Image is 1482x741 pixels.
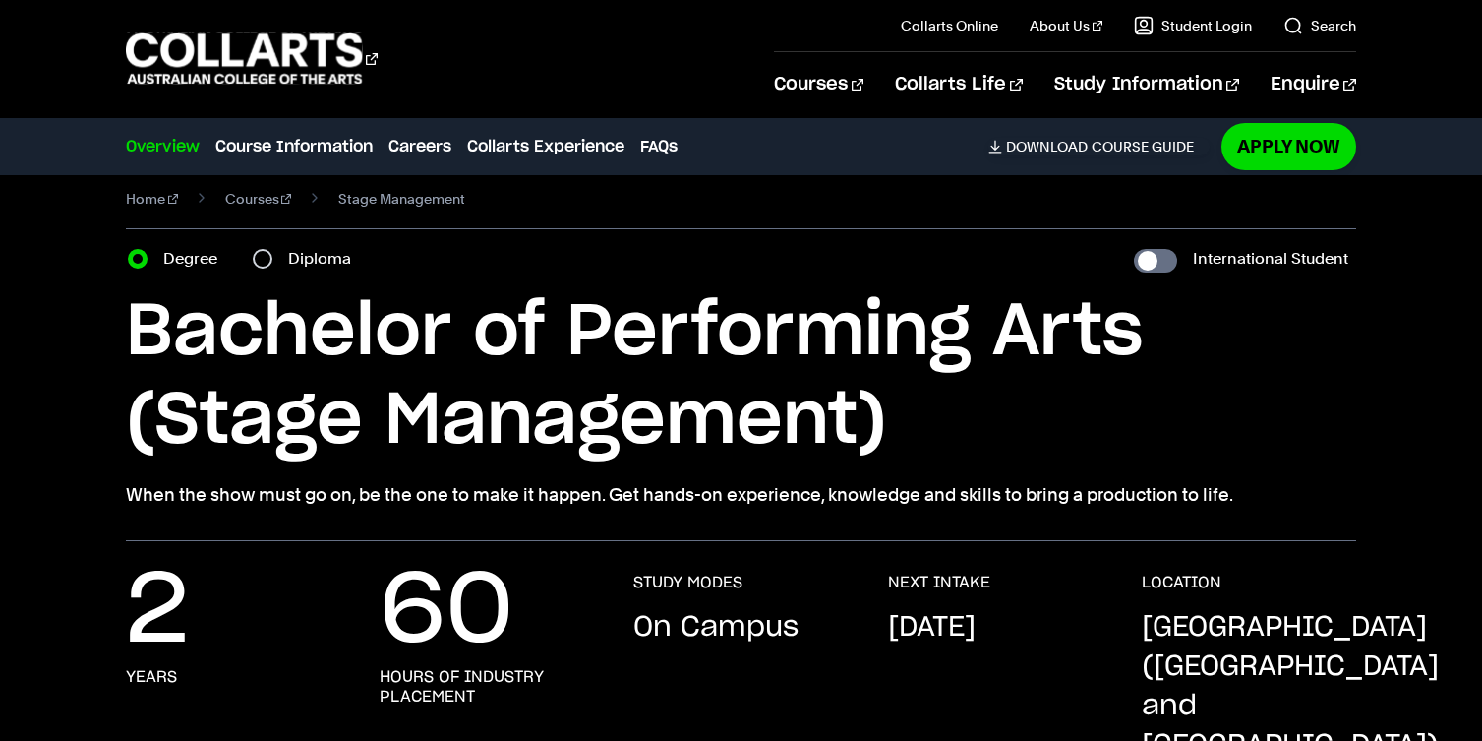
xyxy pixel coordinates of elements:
[988,138,1210,155] a: DownloadCourse Guide
[1054,52,1239,117] a: Study Information
[380,573,513,651] p: 60
[126,135,200,158] a: Overview
[215,135,373,158] a: Course Information
[1006,138,1088,155] span: Download
[1193,245,1348,273] label: International Student
[380,667,594,707] h3: hours of industry placement
[126,481,1356,509] p: When the show must go on, be the one to make it happen. Get hands-on experience, knowledge and sk...
[288,245,363,273] label: Diploma
[388,135,451,158] a: Careers
[774,52,863,117] a: Courses
[126,573,189,651] p: 2
[1271,52,1356,117] a: Enquire
[338,185,465,213] span: Stage Management
[901,16,998,35] a: Collarts Online
[126,667,177,687] h3: years
[888,573,990,592] h3: NEXT INTAKE
[888,608,976,648] p: [DATE]
[1283,16,1356,35] a: Search
[633,573,742,592] h3: STUDY MODES
[633,608,799,648] p: On Campus
[126,288,1356,465] h1: Bachelor of Performing Arts (Stage Management)
[126,185,178,213] a: Home
[1221,123,1356,169] a: Apply Now
[1030,16,1102,35] a: About Us
[895,52,1022,117] a: Collarts Life
[163,245,229,273] label: Degree
[1134,16,1252,35] a: Student Login
[225,185,292,213] a: Courses
[1142,573,1221,592] h3: LOCATION
[640,135,678,158] a: FAQs
[467,135,624,158] a: Collarts Experience
[126,31,378,87] div: Go to homepage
